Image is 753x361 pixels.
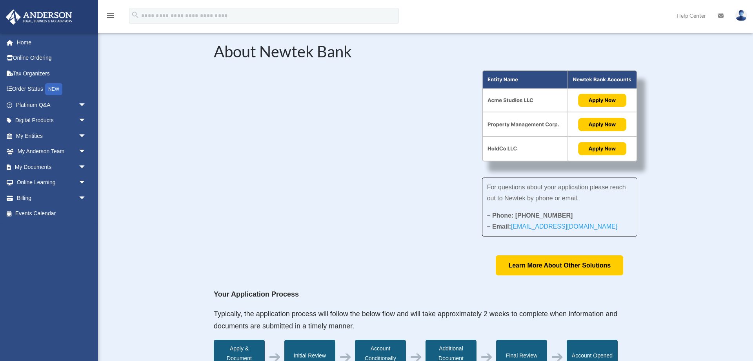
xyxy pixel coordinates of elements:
span: arrow_drop_down [78,190,94,206]
a: Online Learningarrow_drop_down [5,175,98,191]
strong: – Email: [487,223,618,230]
h2: About Newtek Bank [214,44,637,63]
a: My Entitiesarrow_drop_down [5,128,98,144]
a: Digital Productsarrow_drop_down [5,113,98,128]
span: arrow_drop_down [78,128,94,144]
span: arrow_drop_down [78,175,94,191]
a: Order StatusNEW [5,81,98,97]
i: menu [106,11,115,20]
span: For questions about your application please reach out to Newtek by phone or email. [487,184,626,202]
img: User Pic [735,10,747,21]
a: Online Ordering [5,50,98,66]
a: [EMAIL_ADDRESS][DOMAIN_NAME] [511,223,617,234]
strong: – Phone: [PHONE_NUMBER] [487,212,573,219]
a: Learn More About Other Solutions [496,255,623,275]
a: menu [106,14,115,20]
div: NEW [45,83,62,95]
img: Anderson Advisors Platinum Portal [4,9,75,25]
a: Billingarrow_drop_down [5,190,98,206]
iframe: NewtekOne and Newtek Bank's Partnership with Anderson Advisors [214,70,458,208]
a: Events Calendar [5,206,98,222]
span: arrow_drop_down [78,97,94,113]
a: Home [5,35,98,50]
a: Platinum Q&Aarrow_drop_down [5,97,98,113]
img: About Partnership Graphic (3) [482,70,637,161]
a: My Documentsarrow_drop_down [5,159,98,175]
strong: Your Application Process [214,290,299,298]
span: arrow_drop_down [78,144,94,160]
span: arrow_drop_down [78,159,94,175]
span: arrow_drop_down [78,113,94,129]
a: My Anderson Teamarrow_drop_down [5,144,98,159]
span: Typically, the application process will follow the below flow and will take approximately 2 weeks... [214,310,617,330]
a: Tax Organizers [5,66,98,81]
i: search [131,11,140,19]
